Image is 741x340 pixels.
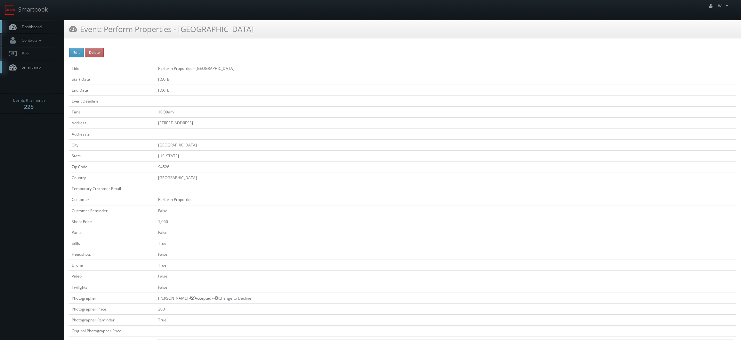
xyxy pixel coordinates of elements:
td: Time [69,107,156,118]
span: Will [718,3,730,9]
td: Temporary Customer Email [69,183,156,194]
td: [PERSON_NAME] - Accepted -- [156,293,736,303]
td: Twilights [69,282,156,293]
td: Panos [69,227,156,238]
td: [DATE] [156,85,736,95]
td: Perform Properties - [GEOGRAPHIC_DATA] [156,63,736,74]
td: Shoot Price [69,216,156,227]
td: End Date [69,85,156,95]
span: Events this month [13,97,45,104]
td: 1,050 [156,216,736,227]
td: False [156,249,736,260]
td: False [156,227,736,238]
td: Address [69,118,156,129]
td: False [156,282,736,293]
td: Photographer Reminder [69,314,156,325]
span: Bids [19,51,29,56]
td: Customer Reminder [69,205,156,216]
td: Address 2 [69,129,156,139]
span: Smartmap [19,64,41,70]
a: Change to Decline [215,295,251,301]
td: False [156,271,736,282]
td: Original Photographer Price [69,326,156,336]
button: Edit [69,48,84,57]
span: Contacts [19,37,43,43]
td: [GEOGRAPHIC_DATA] [156,172,736,183]
td: Video [69,271,156,282]
img: smartbook-logo.png [5,5,15,15]
td: [GEOGRAPHIC_DATA] [156,139,736,150]
td: Headshots [69,249,156,260]
td: Customer [69,194,156,205]
h3: Event: Perform Properties - [GEOGRAPHIC_DATA] [69,23,254,35]
td: [US_STATE] [156,150,736,161]
button: Delete [85,48,104,57]
td: 10:00am [156,107,736,118]
td: Start Date [69,74,156,85]
td: True [156,314,736,325]
td: Event Deadline [69,96,156,107]
td: False [156,205,736,216]
td: True [156,238,736,249]
td: State [69,150,156,161]
strong: 225 [24,103,34,111]
td: Country [69,172,156,183]
td: Title [69,63,156,74]
td: True [156,260,736,271]
td: Perform Properties [156,194,736,205]
td: City [69,139,156,150]
td: [STREET_ADDRESS] [156,118,736,129]
span: Dashboard [19,24,42,29]
td: [DATE] [156,74,736,85]
td: Photographer Price [69,303,156,314]
td: Zip Code [69,161,156,172]
td: 200 [156,303,736,314]
td: Stills [69,238,156,249]
td: Drone [69,260,156,271]
td: Photographer [69,293,156,303]
td: 94526 [156,161,736,172]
